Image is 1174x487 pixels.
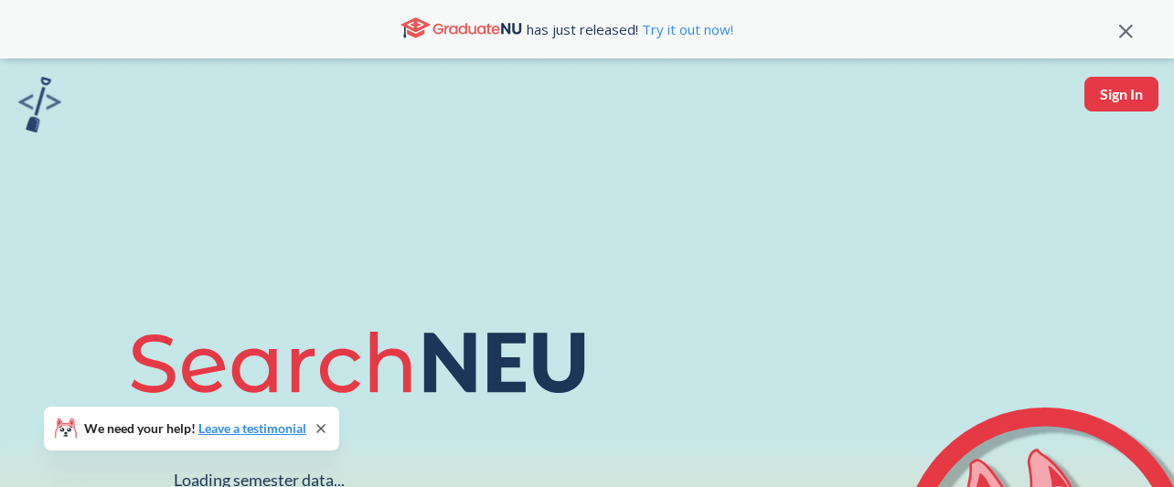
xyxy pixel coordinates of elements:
a: Try it out now! [638,20,733,38]
span: We need your help! [84,422,306,435]
button: Sign In [1084,77,1158,111]
a: Leave a testimonial [198,420,306,436]
img: sandbox logo [18,77,61,132]
a: sandbox logo [18,77,61,138]
span: has just released! [527,19,733,39]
